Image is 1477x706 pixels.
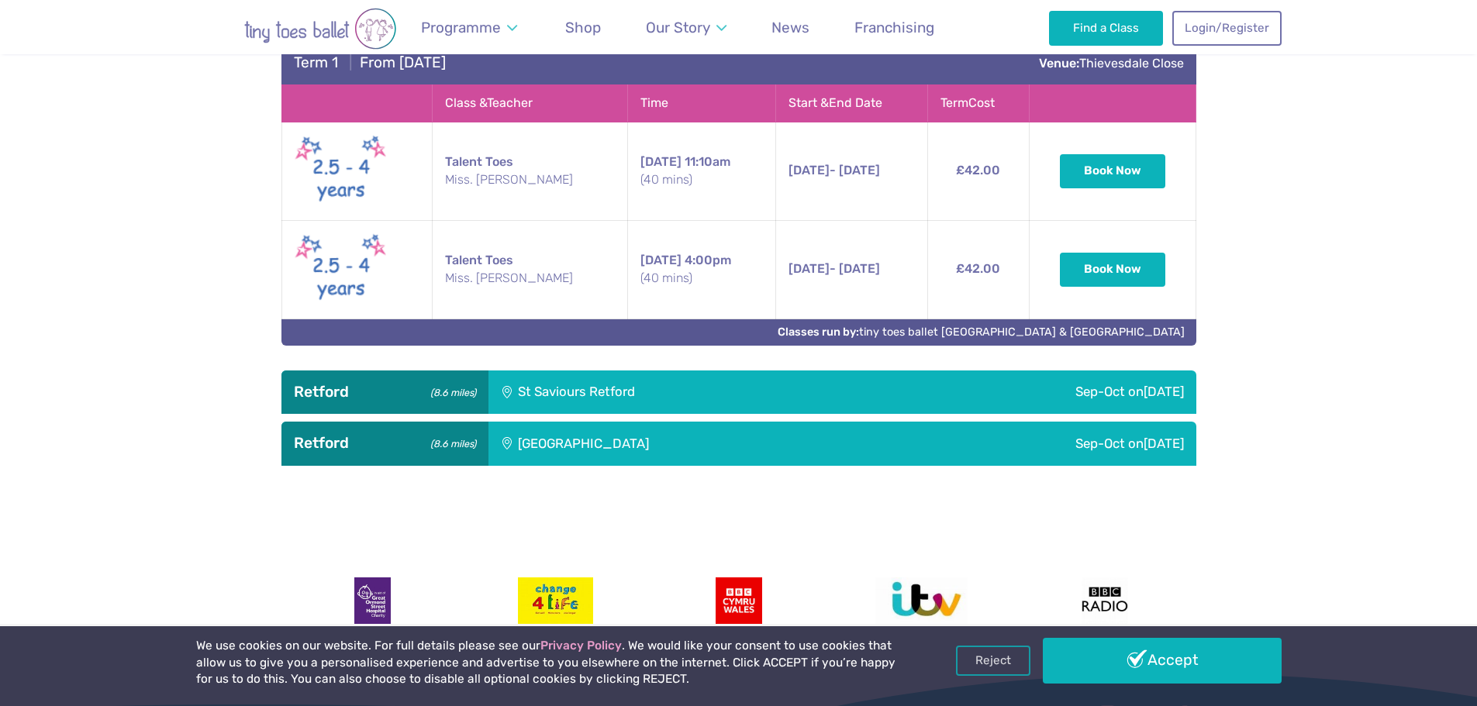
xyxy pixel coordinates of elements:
a: Programme [414,9,525,46]
a: Login/Register [1172,11,1281,45]
a: Find a Class [1049,11,1163,45]
td: £42.00 [927,122,1029,220]
span: [DATE] [789,261,830,276]
button: Book Now [1060,154,1165,188]
span: Our Story [646,19,710,36]
div: Sep-Oct on [874,370,1196,414]
th: Term Cost [927,85,1029,122]
a: Reject [956,646,1030,675]
span: [DATE] [640,253,682,267]
img: Talent toes New (May 2025) [295,230,388,309]
span: - [DATE] [789,261,880,276]
div: [GEOGRAPHIC_DATA] [488,422,889,465]
button: Book Now [1060,253,1165,287]
span: Shop [565,19,601,36]
strong: Classes run by: [778,325,859,339]
h3: Retford [294,383,476,401]
th: Class & Teacher [433,85,628,122]
small: (40 mins) [640,270,763,287]
td: 11:10am [628,122,776,220]
a: News [764,9,817,46]
img: tiny toes ballet [196,8,444,50]
span: Franchising [854,19,934,36]
th: Time [628,85,776,122]
td: £42.00 [927,220,1029,319]
span: [DATE] [789,163,830,177]
div: St Saviours Retford [488,370,874,414]
td: Talent Toes [433,122,628,220]
a: Shop [558,9,609,46]
small: (8.6 miles) [425,383,475,399]
small: Miss. [PERSON_NAME] [445,171,615,188]
span: [DATE] [1144,384,1184,399]
a: Accept [1043,638,1282,683]
small: Miss. [PERSON_NAME] [445,270,615,287]
a: Our Story [638,9,733,46]
span: | [342,53,360,71]
span: [DATE] [1144,436,1184,451]
span: - [DATE] [789,163,880,177]
div: Sep-Oct on [889,422,1196,465]
h4: From [DATE] [294,53,446,72]
td: 4:00pm [628,220,776,319]
a: Venue:Thievesdale Close [1039,56,1184,71]
th: Start & End Date [775,85,927,122]
span: [DATE] [640,154,682,169]
td: Talent Toes [433,220,628,319]
strong: Venue: [1039,56,1079,71]
span: Programme [421,19,501,36]
small: (8.6 miles) [425,434,475,450]
p: We use cookies on our website. For full details please see our . We would like your consent to us... [196,638,902,688]
small: (40 mins) [640,171,763,188]
h3: Retford [294,434,476,453]
a: Classes run by:tiny toes ballet [GEOGRAPHIC_DATA] & [GEOGRAPHIC_DATA] [778,325,1185,339]
img: Talent toes New (May 2025) [295,132,388,211]
span: News [771,19,809,36]
a: Franchising [847,9,942,46]
a: Privacy Policy [540,639,622,653]
span: Term 1 [294,53,338,71]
